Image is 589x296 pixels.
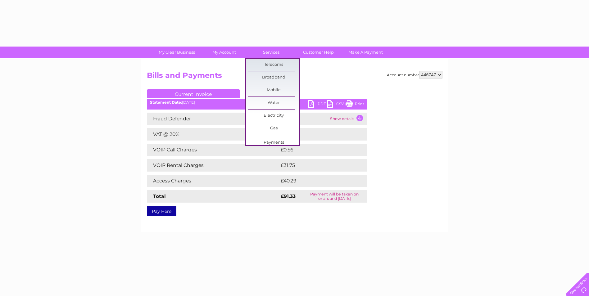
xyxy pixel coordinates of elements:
td: £3.51 [279,113,328,125]
a: Gas [248,122,299,135]
div: [DATE] [147,100,367,105]
a: Print [346,100,364,109]
a: CSV [327,100,346,109]
div: Account number [387,71,442,78]
td: £40.29 [279,175,355,187]
a: Services [246,47,297,58]
td: £0.56 [279,144,353,156]
td: VOIP Call Charges [147,144,279,156]
strong: Total [153,193,166,199]
td: Access Charges [147,175,279,187]
a: Pay Here [147,206,176,216]
a: Telecoms [248,59,299,71]
td: Show details [328,113,367,125]
a: Customer Help [293,47,344,58]
a: Mobile [248,84,299,96]
td: Fraud Defender [147,113,279,125]
a: Make A Payment [340,47,391,58]
a: Payments [248,137,299,149]
a: PDF [308,100,327,109]
td: VAT @ 20% [147,128,279,141]
td: VOIP Rental Charges [147,159,279,172]
a: Current Invoice [147,89,240,98]
td: Payment will be taken on or around [DATE] [302,190,367,203]
h2: Bills and Payments [147,71,442,83]
a: My Clear Business [151,47,202,58]
td: £31.75 [279,159,354,172]
a: Electricity [248,110,299,122]
a: My Account [198,47,250,58]
strong: £91.33 [281,193,296,199]
a: Water [248,97,299,109]
b: Statement Date: [150,100,182,105]
a: Broadband [248,71,299,84]
td: £15.22 [279,128,354,141]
